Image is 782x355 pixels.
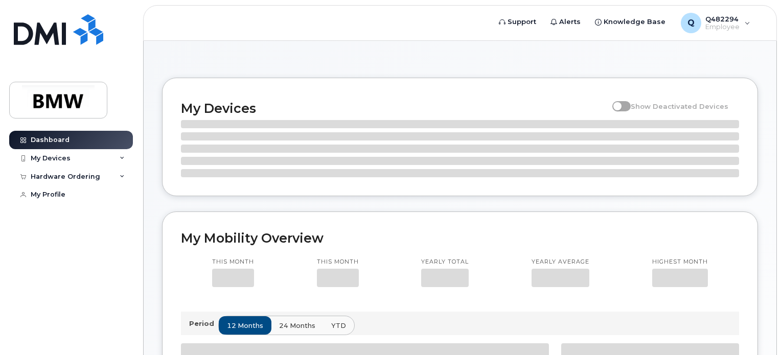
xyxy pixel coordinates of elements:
p: This month [212,258,254,266]
span: 24 months [279,321,315,330]
p: Highest month [652,258,708,266]
input: Show Deactivated Devices [612,97,620,105]
p: Yearly total [421,258,469,266]
span: YTD [331,321,346,330]
span: Show Deactivated Devices [631,102,728,110]
p: Yearly average [532,258,589,266]
p: This month [317,258,359,266]
p: Period [189,319,218,328]
h2: My Mobility Overview [181,230,739,246]
h2: My Devices [181,101,607,116]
